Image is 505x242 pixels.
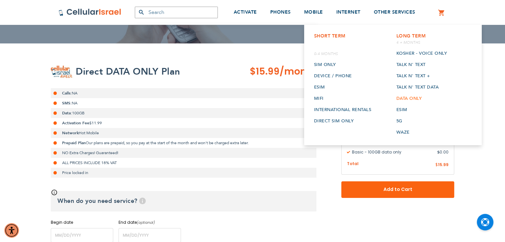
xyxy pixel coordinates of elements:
[396,59,447,70] a: Talk n' Text
[314,59,372,70] a: SIM Only
[374,9,415,15] span: OTHER SERVICES
[270,9,291,15] span: PHONES
[314,51,372,56] sapn: 0-4 Months
[304,9,323,15] span: MOBILE
[396,115,447,127] a: 5G
[79,130,99,136] span: Hot Mobile
[76,65,180,78] h2: Direct DATA ONLY Plan
[51,148,316,158] li: NO Extra Charges! Guaranteed!
[51,219,113,225] label: Begin date
[438,162,449,167] span: 15.99
[396,33,426,39] strong: Long Term
[396,127,447,138] a: Waze
[396,93,447,104] a: Data only
[119,219,181,225] label: End date
[396,40,447,45] sapn: 4 + Months
[51,88,316,98] li: NA
[347,161,359,167] span: Total
[363,186,432,193] span: Add to Cart
[51,158,316,168] li: ALL PRICES INCLUDE 18% VAT
[314,115,372,127] a: Direct SIM Only
[250,65,280,78] span: $15.99
[51,168,316,178] li: Price locked in
[62,130,79,136] strong: Network
[314,70,372,82] a: Device / Phone
[347,149,437,155] span: Basic - 100GB data only
[51,98,316,108] li: NA
[62,91,72,96] strong: Calls:
[62,140,86,146] strong: Prepaid Plan
[62,110,72,116] strong: Data:
[62,120,89,126] strong: Activation Fee
[137,220,155,225] i: (optional)
[336,9,361,15] span: INTERNET
[89,120,102,126] span: $11.99
[396,82,447,93] a: Talk n' Text Data
[139,198,146,204] span: Help
[314,93,372,104] a: Mifi
[4,223,19,238] div: Accessibility Menu
[51,108,316,118] li: 100GB
[58,8,122,16] img: Cellular Israel Logo
[314,82,372,93] a: ESIM
[396,70,447,82] a: Talk n' Text +
[51,191,316,212] h3: When do you need service?
[62,100,72,106] strong: SMS:
[437,149,449,155] span: 0.00
[314,104,372,115] a: International rentals
[396,48,447,59] a: Kosher - voice only
[234,9,257,15] span: ACTIVATE
[51,66,72,78] img: Direct DATA Only
[135,7,218,18] input: Search
[314,33,346,39] strong: Short term
[280,65,316,78] span: /month
[396,104,447,115] a: ESIM
[86,140,249,146] span: Our plans are prepaid, so you pay at the start of the month and won't be charged extra later.
[435,162,438,168] span: $
[437,149,440,155] span: $
[341,181,454,198] button: Add to Cart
